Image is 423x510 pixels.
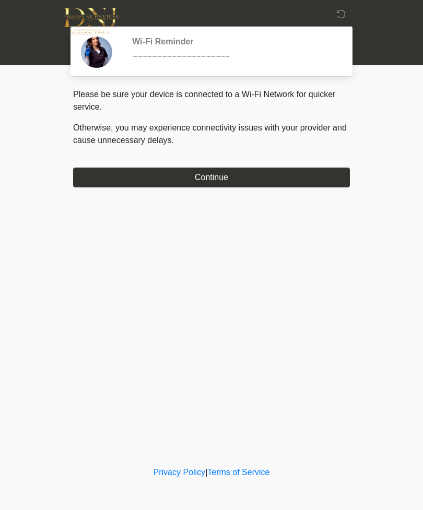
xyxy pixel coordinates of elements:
[132,51,334,63] div: ~~~~~~~~~~~~~~~~~~~~
[63,8,119,34] img: DNJ Med Boutique Logo
[81,37,112,68] img: Agent Avatar
[207,468,269,477] a: Terms of Service
[172,136,174,145] span: .
[154,468,206,477] a: Privacy Policy
[73,122,350,147] p: Otherwise, you may experience connectivity issues with your provider and cause unnecessary delays
[73,88,350,113] p: Please be sure your device is connected to a Wi-Fi Network for quicker service.
[205,468,207,477] a: |
[73,168,350,187] button: Continue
